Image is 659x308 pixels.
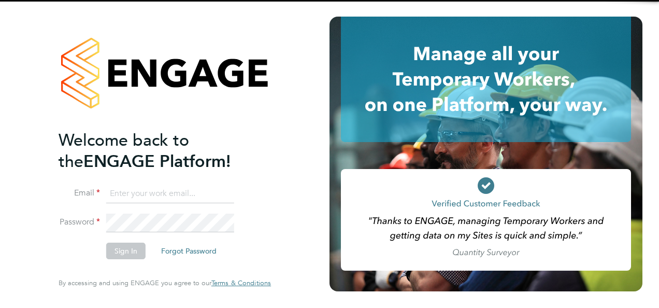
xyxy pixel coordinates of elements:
[59,278,271,287] span: By accessing and using ENGAGE you agree to our
[153,243,225,259] button: Forgot Password
[59,130,189,172] span: Welcome back to the
[211,278,271,287] span: Terms & Conditions
[106,243,146,259] button: Sign In
[106,185,234,203] input: Enter your work email...
[211,279,271,287] a: Terms & Conditions
[59,217,100,228] label: Password
[59,188,100,199] label: Email
[59,130,261,172] h2: ENGAGE Platform!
